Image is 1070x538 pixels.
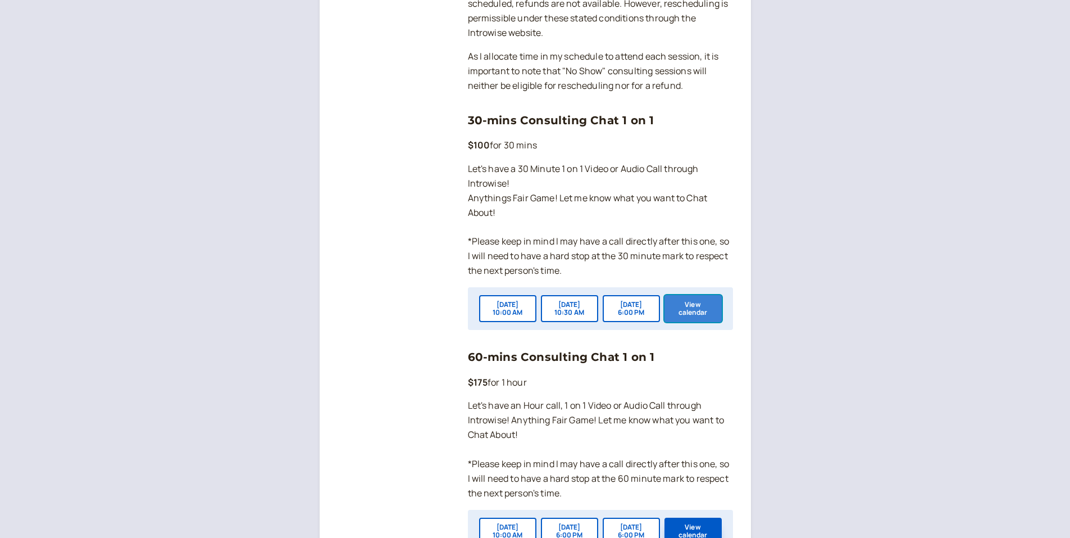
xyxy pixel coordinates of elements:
p: for 1 hour [468,376,733,390]
b: $175 [468,376,488,388]
b: $100 [468,139,490,151]
p: As I allocate time in my schedule to attend each session, it is important to note that "No Show" ... [468,49,733,93]
button: [DATE]6:00 PM [603,295,660,322]
p: Let's have a 30 Minute 1 on 1 Video or Audio Call through Introwise! Anythings Fair Game! Let me ... [468,162,733,278]
button: [DATE]10:00 AM [479,295,536,322]
p: Let's have an Hour call, 1 on 1 Video or Audio Call through Introwise! Anything Fair Game! Let me... [468,399,733,500]
button: View calendar [664,295,722,322]
p: for 30 mins [468,138,733,153]
button: [DATE]10:30 AM [541,295,598,322]
a: 60-mins Consulting Chat 1 on 1 [468,350,655,364]
a: 30-mins Consulting Chat 1 on 1 [468,114,654,127]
